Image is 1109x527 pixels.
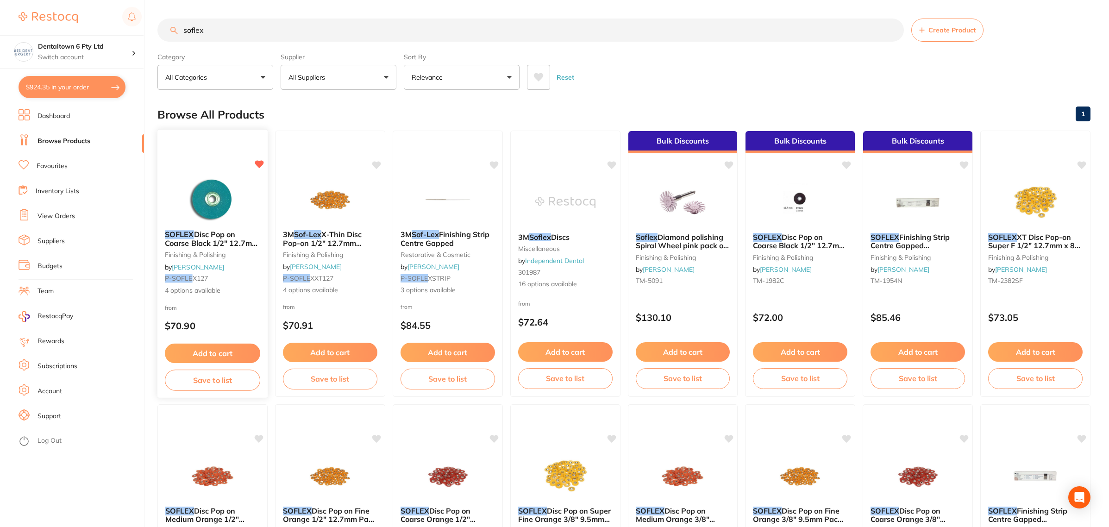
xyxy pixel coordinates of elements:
[165,230,258,256] span: Disc Pop on Coarse Black 1/2" 12.7mm Pack of 85
[770,179,830,226] img: SOFLEX Disc Pop on Coarse Black 1/2" 12.7mm Pack of 85
[38,337,64,346] a: Rewards
[529,232,551,242] em: Soflex
[871,265,929,274] span: by
[38,387,62,396] a: Account
[165,274,193,282] em: P-SOFLE
[636,506,664,515] em: SOFLEX
[871,506,899,515] em: SOFLEX
[283,286,377,295] span: 4 options available
[401,320,495,331] p: $84.55
[753,233,847,250] b: SOFLEX Disc Pop on Coarse Black 1/2" 12.7mm Pack of 85
[401,507,495,524] b: SOFLEX Disc Pop on Coarse Orange 1/2" 12.7mm Pack of 85
[518,317,613,327] p: $72.64
[753,232,846,259] span: Disc Pop on Coarse Black 1/2" 12.7mm Pack of 85
[628,131,738,153] div: Bulk Discounts
[871,368,965,389] button: Save to list
[418,176,478,223] img: 3M Sof-Lex Finishing Strip Centre Gapped
[38,42,132,51] h4: Dentaltown 6 Pty Ltd
[911,19,984,42] button: Create Product
[988,506,1017,515] em: SOFLEX
[193,274,208,282] span: X127
[928,26,976,34] span: Create Product
[401,286,495,295] span: 3 options available
[871,233,965,250] b: SOFLEX Finishing Strip Centre Gapped Coarse/Medium Pk of 100
[283,506,312,515] em: SOFLEX
[283,230,362,256] span: X-Thin Disc Pop-on 1/2" 12.7mm 85/pk
[404,65,520,90] button: Relevance
[636,254,730,261] small: finishing & polishing
[518,507,613,524] b: SOFLEX Disc Pop on Super Fine Orange 3/8" 9.5mm Pack of 85
[753,276,784,285] span: TM-1982C
[753,506,782,515] em: SOFLEX
[518,300,530,307] span: from
[19,12,78,23] img: Restocq Logo
[165,286,260,295] span: 4 options available
[401,230,412,239] span: 3M
[988,233,1083,250] b: SOFLEX XT Disc Pop-on Super F 1/2" 12.7mm x 85 Orange
[283,230,294,239] span: 3M
[281,65,396,90] button: All Suppliers
[19,311,73,322] a: RestocqPay
[871,254,965,261] small: finishing & polishing
[518,268,540,276] span: 301987
[165,304,177,311] span: from
[753,312,847,323] p: $72.00
[157,65,273,90] button: All Categories
[988,254,1083,261] small: finishing & polishing
[636,368,730,389] button: Save to list
[770,453,830,499] img: SOFLEX Disc Pop on Fine Orange 3/8" 9.5mm Pack of 85
[863,131,972,153] div: Bulk Discounts
[37,162,68,171] a: Favourites
[19,434,141,449] button: Log Out
[283,343,377,362] button: Add to cart
[401,230,489,247] span: Finishing Strip Centre Gapped
[988,312,1083,323] p: $73.05
[988,342,1083,362] button: Add to cart
[871,232,961,259] span: Finishing Strip Centre Gapped Coarse/Medium Pk of 100
[428,274,451,282] span: XSTRIP
[551,232,570,242] span: Discs
[418,453,478,499] img: SOFLEX Disc Pop on Coarse Orange 1/2" 12.7mm Pack of 85
[554,65,577,90] button: Reset
[988,265,1047,274] span: by
[165,370,260,390] button: Save to list
[746,131,855,153] div: Bulk Discounts
[401,251,495,258] small: restorative & cosmetic
[165,507,260,524] b: SOFLEX Disc Pop on Medium Orange 1/2" 12.7mm Pack of 85
[636,507,730,524] b: SOFLEX Disc Pop on Medium Orange 3/8" 9.5mm Pack of 85
[165,73,211,82] p: All Categories
[401,369,495,389] button: Save to list
[172,263,224,271] a: [PERSON_NAME]
[401,230,495,247] b: 3M Sof-Lex Finishing Strip Centre Gapped
[652,453,713,499] img: SOFLEX Disc Pop on Medium Orange 3/8" 9.5mm Pack of 85
[36,187,79,196] a: Inventory Lists
[753,368,847,389] button: Save to list
[525,257,584,265] a: Independent Dental
[753,232,782,242] em: SOFLEX
[38,436,62,445] a: Log Out
[38,312,73,321] span: RestocqPay
[165,263,224,271] span: by
[535,453,595,499] img: SOFLEX Disc Pop on Super Fine Orange 3/8" 9.5mm Pack of 85
[165,251,260,258] small: finishing & polishing
[412,73,446,82] p: Relevance
[518,232,529,242] span: 3M
[19,76,125,98] button: $924.35 in your order
[988,368,1083,389] button: Save to list
[401,506,429,515] em: SOFLEX
[871,312,965,323] p: $85.46
[38,112,70,121] a: Dashboard
[988,507,1083,524] b: SOFLEX Finishing Strip Centre Gapped Coarse/Medium Pk of 150
[1005,179,1065,226] img: SOFLEX XT Disc Pop-on Super F 1/2" 12.7mm x 85 Orange
[310,274,333,282] span: XXT127
[165,230,194,239] em: SOFLEX
[283,230,377,247] b: 3M Sof-Lex X-Thin Disc Pop-on 1/2" 12.7mm 85/pk
[182,176,243,223] img: SOFLEX Disc Pop on Coarse Black 1/2" 12.7mm Pack of 85
[518,257,584,265] span: by
[182,453,243,499] img: SOFLEX Disc Pop on Medium Orange 1/2" 12.7mm Pack of 85
[636,265,695,274] span: by
[283,251,377,258] small: finishing & polishing
[753,342,847,362] button: Add to cart
[871,232,899,242] em: SOFLEX
[157,108,264,121] h2: Browse All Products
